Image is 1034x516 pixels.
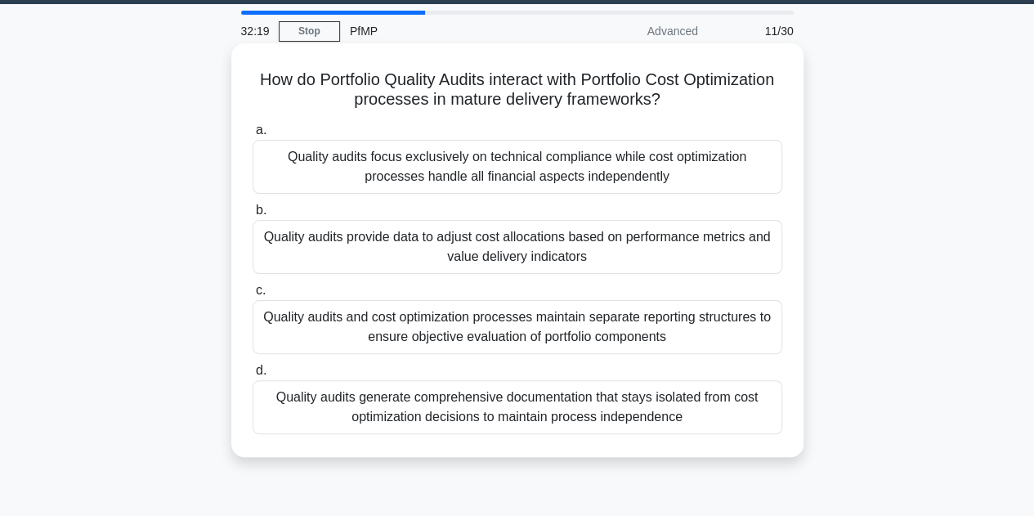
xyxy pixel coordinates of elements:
div: Quality audits and cost optimization processes maintain separate reporting structures to ensure o... [253,300,782,354]
div: Quality audits generate comprehensive documentation that stays isolated from cost optimization de... [253,380,782,434]
span: d. [256,363,266,377]
span: c. [256,283,266,297]
div: Advanced [565,15,708,47]
div: Quality audits provide data to adjust cost allocations based on performance metrics and value del... [253,220,782,274]
h5: How do Portfolio Quality Audits interact with Portfolio Cost Optimization processes in mature del... [251,70,784,110]
div: Quality audits focus exclusively on technical compliance while cost optimization processes handle... [253,140,782,194]
a: Stop [279,21,340,42]
span: b. [256,203,266,217]
div: 32:19 [231,15,279,47]
div: 11/30 [708,15,803,47]
span: a. [256,123,266,137]
div: PfMP [340,15,565,47]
